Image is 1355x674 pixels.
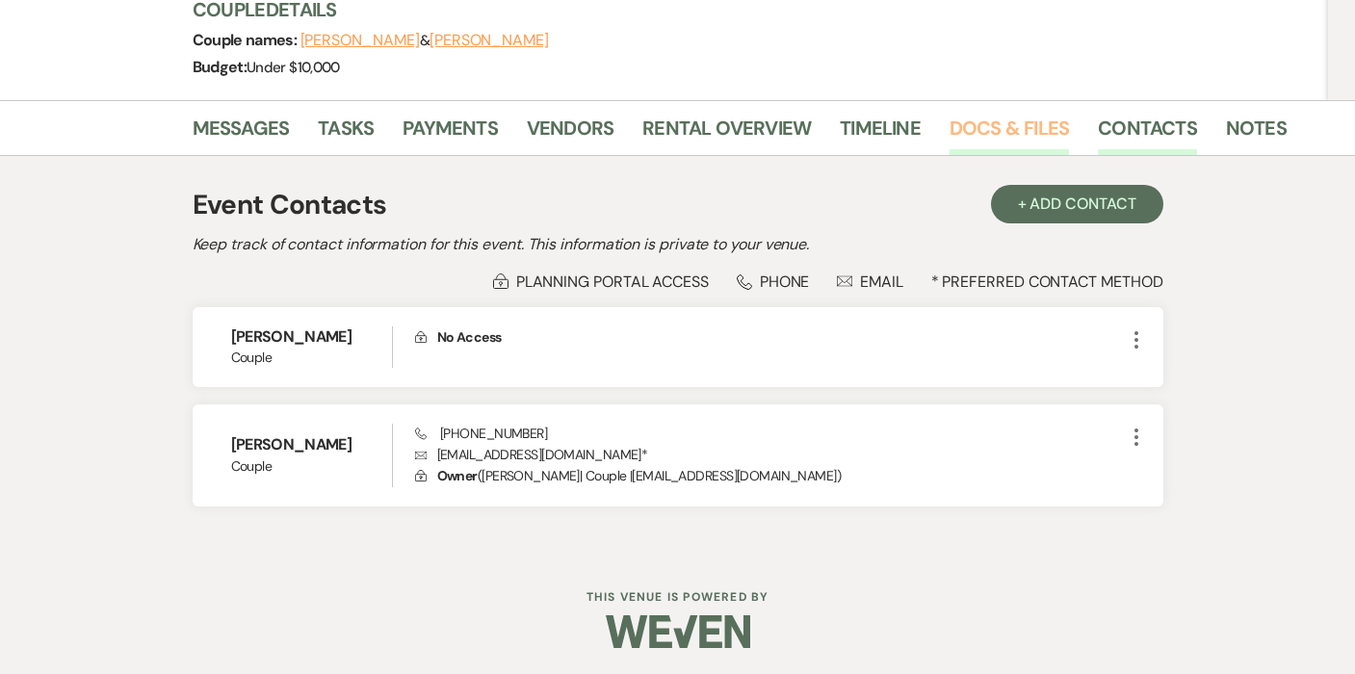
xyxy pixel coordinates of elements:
[193,30,300,50] span: Couple names:
[231,326,392,348] h6: [PERSON_NAME]
[642,113,811,155] a: Rental Overview
[231,434,392,455] h6: [PERSON_NAME]
[950,113,1069,155] a: Docs & Files
[193,113,290,155] a: Messages
[1098,113,1197,155] a: Contacts
[737,272,810,292] div: Phone
[527,113,613,155] a: Vendors
[231,456,392,477] span: Couple
[415,425,547,442] span: [PHONE_NUMBER]
[403,113,498,155] a: Payments
[193,272,1163,292] div: * Preferred Contact Method
[437,467,478,484] span: Owner
[300,31,549,50] span: &
[430,33,549,48] button: [PERSON_NAME]
[193,57,248,77] span: Budget:
[300,33,420,48] button: [PERSON_NAME]
[493,272,709,292] div: Planning Portal Access
[193,185,387,225] h1: Event Contacts
[437,328,502,346] span: No Access
[837,272,903,292] div: Email
[840,113,921,155] a: Timeline
[415,444,1125,465] p: [EMAIL_ADDRESS][DOMAIN_NAME] *
[991,185,1163,223] button: + Add Contact
[606,598,750,665] img: Weven Logo
[1226,113,1287,155] a: Notes
[247,58,340,77] span: Under $10,000
[231,348,392,368] span: Couple
[193,233,1163,256] h2: Keep track of contact information for this event. This information is private to your venue.
[318,113,374,155] a: Tasks
[415,465,1125,486] p: ( [PERSON_NAME] | Couple | [EMAIL_ADDRESS][DOMAIN_NAME] )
